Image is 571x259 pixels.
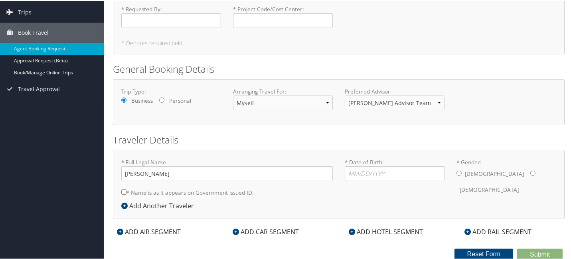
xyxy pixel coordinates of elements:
[460,181,519,197] label: [DEMOGRAPHIC_DATA]
[121,200,198,210] div: Add Another Traveler
[461,226,536,236] div: ADD RAIL SEGMENT
[18,22,49,42] span: Book Travel
[454,248,514,259] button: Reset Form
[113,62,565,75] h2: General Booking Details
[131,96,153,104] label: Business
[113,132,565,146] h2: Traveler Details
[121,165,333,180] input: * Full Legal Name
[121,12,221,27] input: * Requested By:
[345,226,427,236] div: ADD HOTEL SEGMENT
[121,40,556,45] h5: * Denotes required field
[345,165,445,180] input: * Date of Birth:
[233,4,333,27] label: * Project Code/Cost Center :
[121,184,254,199] label: * Name is as it appears on Government issued ID.
[18,78,60,98] span: Travel Approval
[465,165,524,181] label: [DEMOGRAPHIC_DATA]
[229,226,303,236] div: ADD CAR SEGMENT
[18,2,32,22] span: Trips
[456,170,462,175] input: * Gender:[DEMOGRAPHIC_DATA][DEMOGRAPHIC_DATA]
[121,4,221,27] label: * Requested By :
[233,87,333,95] label: Arranging Travel For:
[169,96,191,104] label: Personal
[113,226,185,236] div: ADD AIR SEGMENT
[345,87,445,95] label: Preferred Advisor
[121,157,333,180] label: * Full Legal Name
[345,157,445,180] label: * Date of Birth:
[121,87,221,95] label: Trip Type:
[456,157,556,197] label: * Gender:
[121,189,126,194] input: * Name is as it appears on Government issued ID.
[530,170,535,175] input: * Gender:[DEMOGRAPHIC_DATA][DEMOGRAPHIC_DATA]
[233,12,333,27] input: * Project Code/Cost Center:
